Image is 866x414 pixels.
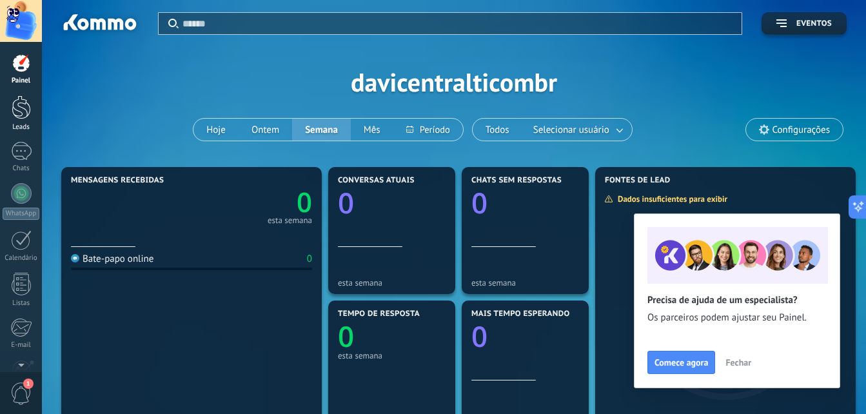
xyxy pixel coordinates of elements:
img: Bate-papo online [71,254,79,262]
span: Comece agora [654,358,708,367]
span: Chats sem respostas [471,176,562,185]
button: Eventos [762,12,847,35]
span: Fontes de lead [605,176,671,185]
span: Configurações [773,124,830,135]
button: Semana [292,119,351,141]
div: WhatsApp [3,208,39,220]
button: Período [393,119,463,141]
div: 0 [307,253,312,265]
div: esta semana [338,351,446,360]
button: Selecionar usuário [522,119,632,141]
div: Bate-papo online [71,253,153,265]
div: Leads [3,123,40,132]
span: Os parceiros podem ajustar seu Painel. [647,311,827,324]
span: Tempo de resposta [338,310,420,319]
div: Painel [3,77,40,85]
span: Fechar [725,358,751,367]
text: 0 [297,184,312,221]
div: Dados insuficientes para exibir [604,193,736,204]
text: 0 [338,183,354,222]
div: Listas [3,299,40,308]
div: esta semana [338,278,446,288]
text: 0 [338,317,354,355]
button: Mês [351,119,393,141]
text: 0 [471,317,487,355]
div: Chats [3,164,40,173]
button: Comece agora [647,351,715,374]
button: Todos [473,119,522,141]
h2: Precisa de ajuda de um especialista? [647,294,827,306]
a: 0 [192,184,312,221]
div: E-mail [3,341,40,350]
span: Conversas atuais [338,176,415,185]
span: Mensagens recebidas [71,176,164,185]
text: 0 [471,183,487,222]
div: esta semana [471,278,579,288]
span: Selecionar usuário [531,121,612,139]
div: Calendário [3,254,40,262]
button: Hoje [193,119,239,141]
span: 1 [23,379,34,389]
span: Eventos [796,19,832,28]
div: esta semana [268,217,312,224]
button: Ontem [239,119,292,141]
span: Mais tempo esperando [471,310,570,319]
button: Fechar [720,353,757,372]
